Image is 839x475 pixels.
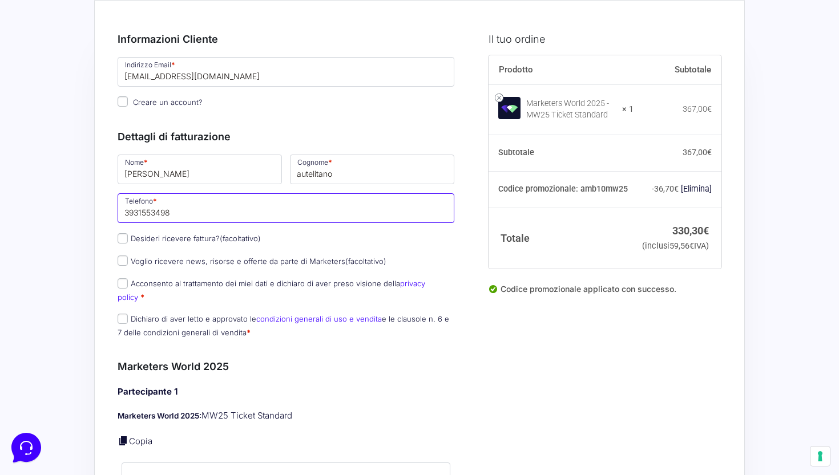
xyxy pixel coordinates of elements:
[489,283,721,305] div: Codice promozionale applicato con successo.
[489,55,634,85] th: Prodotto
[55,64,78,87] img: dark
[707,148,712,157] span: €
[707,104,712,113] span: €
[118,359,454,374] h3: Marketers World 2025
[489,171,634,208] th: Codice promozionale: amb10mw25
[489,31,721,47] h3: Il tuo ordine
[118,257,386,266] label: Voglio ricevere news, risorse e offerte da parte di Marketers
[118,314,128,324] input: Dichiaro di aver letto e approvato lecondizioni generali di uso e venditae le clausole n. 6 e 7 d...
[118,409,454,423] p: MW25 Ticket Standard
[118,193,454,223] input: Telefono *
[489,135,634,172] th: Subtotale
[256,314,382,323] a: condizioni generali di uso e vendita
[622,104,634,115] strong: × 1
[669,241,694,251] span: 59,56
[703,225,709,237] span: €
[37,64,59,87] img: dark
[129,436,152,446] a: Copia
[118,234,261,243] label: Desideri ricevere fattura?
[18,96,210,119] button: Inizia una conversazione
[26,166,187,177] input: Cerca un articolo...
[634,171,721,208] td: -
[689,241,694,251] span: €
[9,366,79,392] button: Home
[149,366,219,392] button: Aiuto
[634,55,721,85] th: Subtotale
[672,225,709,237] bdi: 330,30
[526,98,615,121] div: Marketers World 2025 - MW25 Ticket Standard
[133,98,203,107] span: Creare un account?
[642,241,709,251] small: (inclusi IVA)
[118,155,282,184] input: Nome *
[118,279,425,301] label: Acconsento al trattamento dei miei dati e dichiaro di aver preso visione della
[118,411,201,420] strong: Marketers World 2025:
[118,129,454,144] h3: Dettagli di fatturazione
[118,31,454,47] h3: Informazioni Cliente
[220,234,261,243] span: (facoltativo)
[9,431,43,465] iframe: Customerly Messenger Launcher
[683,148,712,157] bdi: 367,00
[118,385,454,399] h4: Partecipante 1
[122,141,210,151] a: Apri Centro Assistenza
[176,382,192,392] p: Aiuto
[489,208,634,269] th: Totale
[118,278,128,289] input: Acconsento al trattamento dei miei dati e dichiaro di aver preso visione dellaprivacy policy
[681,184,712,193] a: Rimuovi il codice promozionale amb10mw25
[118,435,129,446] a: Copia i dettagli dell'acquirente
[118,96,128,107] input: Creare un account?
[498,97,521,119] img: Marketers World 2025 - MW25 Ticket Standard
[34,382,54,392] p: Home
[99,382,130,392] p: Messaggi
[118,233,128,243] input: Desideri ricevere fattura?(facoltativo)
[810,446,830,466] button: Le tue preferenze relative al consenso per le tecnologie di tracciamento
[345,257,386,266] span: (facoltativo)
[118,255,128,266] input: Voglio ricevere news, risorse e offerte da parte di Marketers(facoltativo)
[654,184,679,193] span: 36,70
[9,9,192,27] h2: Ciao da Marketers 👋
[683,104,712,113] bdi: 367,00
[74,103,168,112] span: Inizia una conversazione
[79,366,150,392] button: Messaggi
[18,64,41,87] img: dark
[118,314,449,336] label: Dichiaro di aver letto e approvato le e le clausole n. 6 e 7 delle condizioni generali di vendita
[118,57,454,87] input: Indirizzo Email *
[118,279,425,301] a: privacy policy
[674,184,679,193] span: €
[18,141,89,151] span: Trova una risposta
[18,46,97,55] span: Le tue conversazioni
[290,155,454,184] input: Cognome *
